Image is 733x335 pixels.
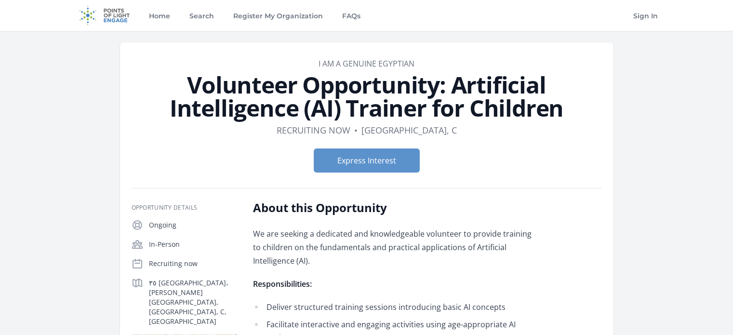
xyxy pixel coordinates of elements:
h1: Volunteer Opportunity: Artificial Intelligence (AI) Trainer for Children [132,73,602,120]
p: In-Person [149,240,238,249]
p: We are seeking a dedicated and knowledgeable volunteer to provide training to children on the fun... [253,227,535,268]
div: • [354,123,358,137]
a: I am a genuine Egyptian [319,58,414,69]
p: Recruiting now [149,259,238,268]
button: Express Interest [314,148,420,173]
dd: Recruiting now [277,123,350,137]
li: Deliver structured training sessions introducing basic AI concepts [253,300,535,314]
dd: [GEOGRAPHIC_DATA], C [361,123,457,137]
h2: About this Opportunity [253,200,535,215]
strong: Responsibilities: [253,279,312,289]
h3: Opportunity Details [132,204,238,212]
p: Ongoing [149,220,238,230]
p: ٣٥ [GEOGRAPHIC_DATA]، [PERSON_NAME][GEOGRAPHIC_DATA], [GEOGRAPHIC_DATA], C, [GEOGRAPHIC_DATA] [149,278,238,326]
